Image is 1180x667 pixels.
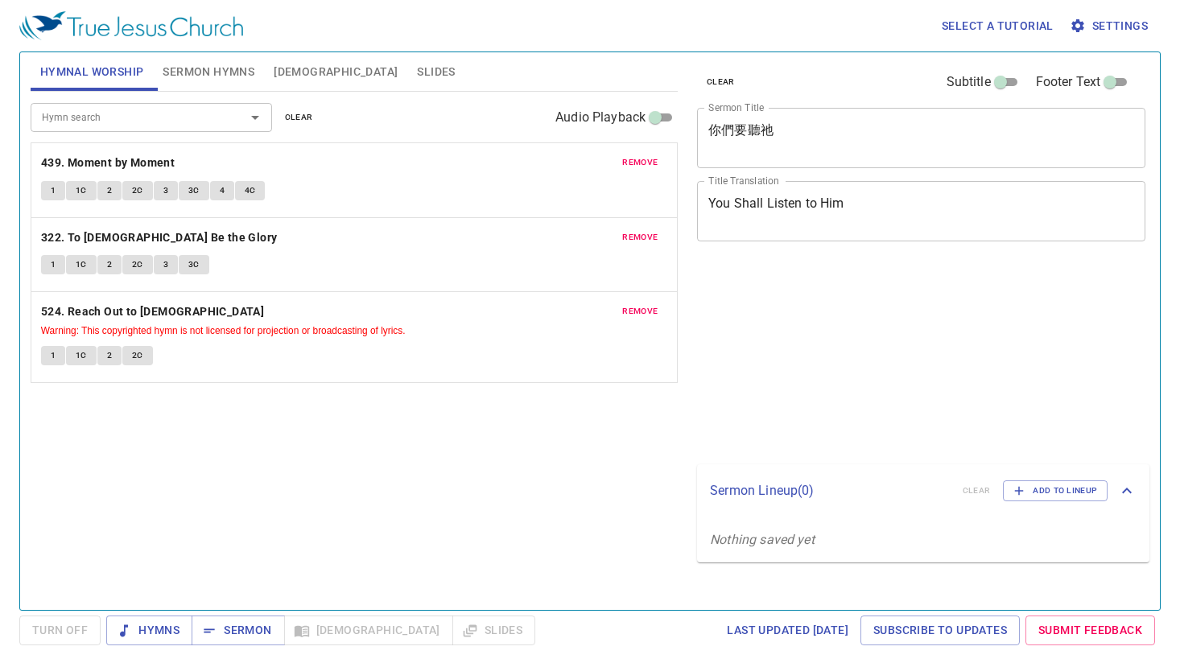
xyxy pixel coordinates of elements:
b: 322. To [DEMOGRAPHIC_DATA] Be the Glory [41,228,278,248]
span: 4 [220,183,225,198]
span: remove [622,230,658,245]
button: 3C [179,255,209,274]
span: 4C [245,183,256,198]
button: Hymns [106,616,192,645]
span: Settings [1073,16,1148,36]
a: Submit Feedback [1025,616,1155,645]
button: 1C [66,181,97,200]
span: 1C [76,348,87,363]
button: 2C [122,255,153,274]
button: remove [613,153,667,172]
i: Nothing saved yet [710,532,815,547]
button: 3 [154,255,178,274]
span: [DEMOGRAPHIC_DATA] [274,62,398,82]
span: Slides [417,62,455,82]
span: Select a tutorial [942,16,1054,36]
button: 1 [41,346,65,365]
span: Add to Lineup [1013,484,1097,498]
button: 439. Moment by Moment [41,153,178,173]
a: Subscribe to Updates [860,616,1020,645]
button: remove [613,302,667,321]
button: Open [244,106,266,129]
span: 3 [163,257,168,272]
button: remove [613,228,667,247]
span: 2 [107,257,112,272]
button: 1C [66,346,97,365]
button: 2 [97,181,122,200]
b: 524. Reach Out to [DEMOGRAPHIC_DATA] [41,302,264,322]
span: 3C [188,257,200,272]
span: 1C [76,183,87,198]
span: 2 [107,183,112,198]
button: clear [697,72,745,92]
button: 2 [97,255,122,274]
span: Hymnal Worship [40,62,144,82]
small: Warning: This copyrighted hymn is not licensed for projection or broadcasting of lyrics. [41,325,406,336]
span: 1C [76,257,87,272]
span: Sermon [204,620,271,640]
span: 3 [163,183,168,198]
span: Footer Text [1036,72,1101,92]
button: 2 [97,346,122,365]
span: 3C [188,183,200,198]
span: 1 [51,183,56,198]
span: Submit Feedback [1038,620,1142,640]
span: Audio Playback [555,108,646,127]
button: 322. To [DEMOGRAPHIC_DATA] Be the Glory [41,228,280,248]
button: 1 [41,181,65,200]
span: remove [622,155,658,170]
span: Sermon Hymns [163,62,254,82]
a: Last updated [DATE] [720,616,855,645]
textarea: You Shall Listen to Him [708,196,1134,226]
span: Subtitle [947,72,991,92]
div: Sermon Lineup(0)clearAdd to Lineup [697,464,1149,517]
button: 2C [122,181,153,200]
span: 2C [132,257,143,272]
img: True Jesus Church [19,11,243,40]
button: clear [275,108,323,127]
span: clear [285,110,313,125]
button: 524. Reach Out to [DEMOGRAPHIC_DATA] [41,302,267,322]
span: 1 [51,257,56,272]
textarea: 你們要聽祂 [708,122,1134,153]
button: 4C [235,181,266,200]
button: Sermon [192,616,284,645]
span: remove [622,304,658,319]
span: Last updated [DATE] [727,620,848,640]
button: Settings [1067,11,1154,41]
button: 2C [122,346,153,365]
button: 1 [41,255,65,274]
b: 439. Moment by Moment [41,153,175,173]
button: Add to Lineup [1003,480,1108,501]
span: 2 [107,348,112,363]
span: Subscribe to Updates [873,620,1007,640]
span: clear [707,75,735,89]
span: 2C [132,183,143,198]
button: 1C [66,255,97,274]
button: 4 [210,181,234,200]
span: 2C [132,348,143,363]
span: Hymns [119,620,179,640]
button: 3C [179,181,209,200]
span: 1 [51,348,56,363]
button: 3 [154,181,178,200]
iframe: from-child [691,258,1058,459]
p: Sermon Lineup ( 0 ) [710,481,950,500]
button: Select a tutorial [935,11,1060,41]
